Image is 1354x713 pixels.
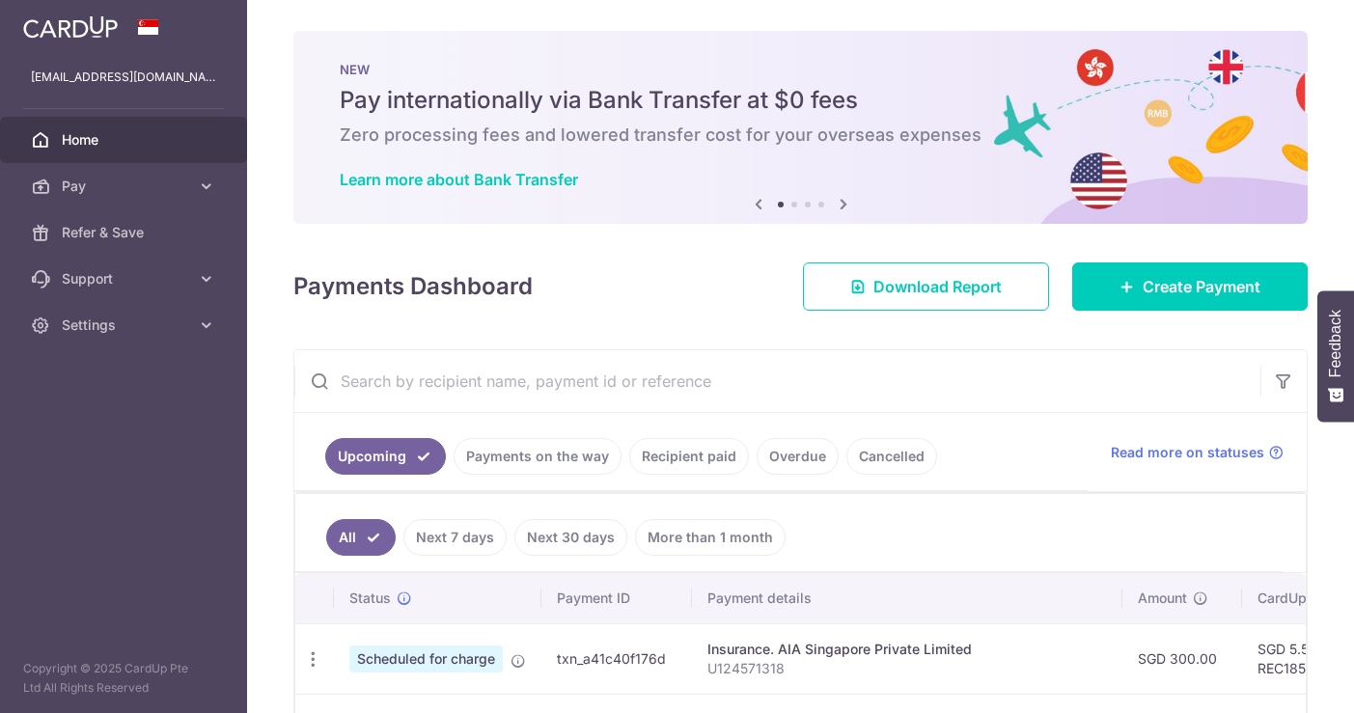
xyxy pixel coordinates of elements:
p: NEW [340,62,1261,77]
span: Status [349,589,391,608]
span: Download Report [873,275,1002,298]
a: Recipient paid [629,438,749,475]
span: Create Payment [1143,275,1260,298]
a: All [326,519,396,556]
span: Scheduled for charge [349,645,503,672]
span: Pay [62,177,189,196]
a: Overdue [757,438,839,475]
a: Next 7 days [403,519,507,556]
span: Settings [62,315,189,335]
a: Download Report [803,262,1049,311]
span: CardUp fee [1257,589,1331,608]
a: Payments on the way [454,438,622,475]
span: Support [62,269,189,288]
a: Cancelled [846,438,937,475]
td: txn_a41c40f176d [541,623,692,694]
img: CardUp [23,15,118,39]
h6: Zero processing fees and lowered transfer cost for your overseas expenses [340,123,1261,147]
span: Amount [1138,589,1187,608]
p: U124571318 [707,659,1107,678]
span: Read more on statuses [1111,443,1264,462]
a: Read more on statuses [1111,443,1284,462]
span: Home [62,130,189,150]
h5: Pay internationally via Bank Transfer at $0 fees [340,85,1261,116]
h4: Payments Dashboard [293,269,533,304]
div: Insurance. AIA Singapore Private Limited [707,640,1107,659]
p: [EMAIL_ADDRESS][DOMAIN_NAME] [31,68,216,87]
th: Payment ID [541,573,692,623]
a: Create Payment [1072,262,1308,311]
input: Search by recipient name, payment id or reference [294,350,1260,412]
a: Next 30 days [514,519,627,556]
th: Payment details [692,573,1122,623]
a: More than 1 month [635,519,786,556]
a: Learn more about Bank Transfer [340,170,578,189]
span: Refer & Save [62,223,189,242]
img: Bank transfer banner [293,31,1308,224]
td: SGD 300.00 [1122,623,1242,694]
span: Feedback [1327,310,1344,377]
a: Upcoming [325,438,446,475]
button: Feedback - Show survey [1317,290,1354,422]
